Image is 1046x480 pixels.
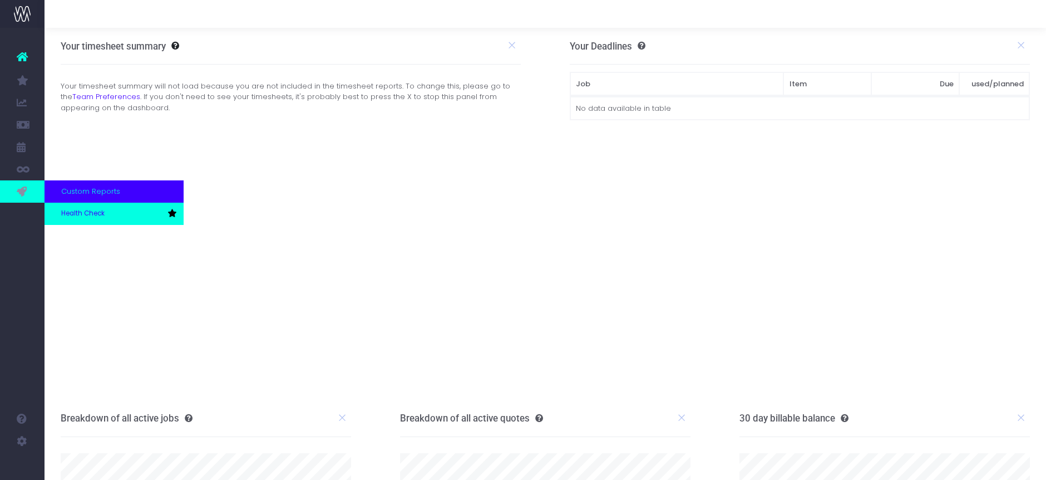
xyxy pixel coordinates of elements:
h3: Your Deadlines [570,41,645,52]
span: Custom Reports [61,186,120,197]
th: used/planned: activate to sort column ascending [959,72,1029,96]
div: Your timesheet summary will not load because you are not included in the timesheet reports. To ch... [52,81,530,114]
th: Due: activate to sort column ascending [871,72,959,96]
h3: Your timesheet summary [61,41,166,52]
span: Health Check [61,209,105,219]
h3: 30 day billable balance [739,413,848,424]
h3: Breakdown of all active jobs [61,413,193,424]
th: Item: activate to sort column ascending [783,72,871,96]
h3: Breakdown of all active quotes [400,413,543,424]
td: No data available in table [570,97,1030,120]
a: Health Check [45,203,184,225]
a: Team Preferences [72,91,140,102]
th: Job: activate to sort column ascending [570,72,784,96]
img: images/default_profile_image.png [14,458,31,474]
